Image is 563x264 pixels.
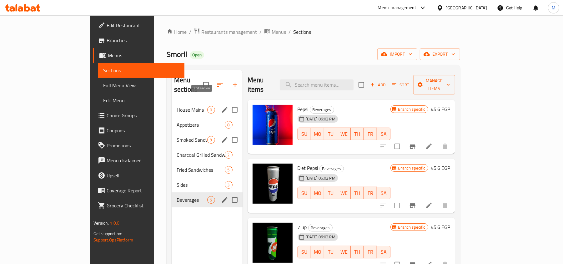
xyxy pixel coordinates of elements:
[390,80,411,90] button: Sort
[300,129,309,139] span: SU
[172,102,243,117] div: House Mains0edit
[177,121,225,129] span: Appetizers
[396,165,428,171] span: Branch specific
[253,223,293,263] img: 7 up
[93,198,184,213] a: Grocery Checklist
[377,187,390,199] button: SA
[93,138,184,153] a: Promotions
[364,128,377,140] button: FR
[167,47,187,61] span: Smorll
[364,246,377,258] button: FR
[103,67,179,74] span: Sections
[93,18,184,33] a: Edit Restaurant
[366,129,374,139] span: FR
[207,136,215,144] div: items
[298,163,318,173] span: Diet Pepsi
[272,28,286,36] span: Menus
[311,187,324,199] button: MO
[177,136,207,144] div: Smoked Sandwiches
[93,48,184,63] a: Menus
[107,157,179,164] span: Menu disclaimer
[303,234,338,240] span: [DATE] 06:02 PM
[314,129,322,139] span: MO
[103,82,179,89] span: Full Menu View
[172,117,243,132] div: Appetizers8
[93,236,133,244] a: Support.OpsPlatform
[98,93,184,108] a: Edit Menu
[107,127,179,134] span: Coupons
[107,37,179,44] span: Branches
[353,189,361,198] span: TH
[320,165,344,172] span: Beverages
[189,28,191,36] li: /
[368,80,388,90] button: Add
[388,80,413,90] span: Sort items
[298,187,311,199] button: SU
[253,105,293,145] img: Pepsi
[172,177,243,192] div: Sides3
[353,129,361,139] span: TH
[314,189,322,198] span: MO
[438,139,453,154] button: delete
[93,168,184,183] a: Upsell
[431,105,450,114] h6: 45.6 EGP
[552,4,555,11] span: M
[177,151,225,159] div: Charcoal Grilled Sandwiches
[340,189,348,198] span: WE
[190,51,204,59] div: Open
[396,224,428,230] span: Branch specific
[107,202,179,209] span: Grocery Checklist
[380,189,388,198] span: SA
[382,50,412,58] span: import
[220,105,229,114] button: edit
[194,28,257,36] a: Restaurants management
[93,123,184,138] a: Coupons
[172,147,243,162] div: Charcoal Grilled Sandwiches2
[253,164,293,204] img: Diet Pepsi
[431,164,450,172] h6: 45.6 EGP
[177,166,225,174] span: Fried Sandwiches
[425,143,433,150] a: Edit menu item
[98,78,184,93] a: Full Menu View
[311,246,324,258] button: MO
[177,106,207,114] div: House Mains
[172,192,243,207] div: Beverages5edit
[324,246,337,258] button: TU
[225,152,232,158] span: 2
[172,162,243,177] div: Fried Sandwiches5
[298,246,311,258] button: SU
[300,247,309,256] span: SU
[378,4,416,12] div: Menu-management
[107,187,179,194] span: Coverage Report
[324,187,337,199] button: TU
[280,79,354,90] input: search
[93,33,184,48] a: Branches
[351,246,364,258] button: TH
[425,50,455,58] span: export
[172,132,243,147] div: Smoked Sandwiches9edit
[310,106,334,114] div: Beverages
[337,246,350,258] button: WE
[340,247,348,256] span: WE
[201,28,257,36] span: Restaurants management
[380,129,388,139] span: SA
[425,202,433,209] a: Edit menu item
[364,187,377,199] button: FR
[340,129,348,139] span: WE
[303,116,338,122] span: [DATE] 06:02 PM
[377,128,390,140] button: SA
[220,195,229,205] button: edit
[93,219,109,227] span: Version:
[228,77,243,92] button: Add section
[225,151,233,159] div: items
[314,247,322,256] span: MO
[298,128,311,140] button: SU
[207,106,215,114] div: items
[177,196,207,204] span: Beverages
[98,63,184,78] a: Sections
[107,22,179,29] span: Edit Restaurant
[446,4,487,11] div: [GEOGRAPHIC_DATA]
[327,189,335,198] span: TU
[327,129,335,139] span: TU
